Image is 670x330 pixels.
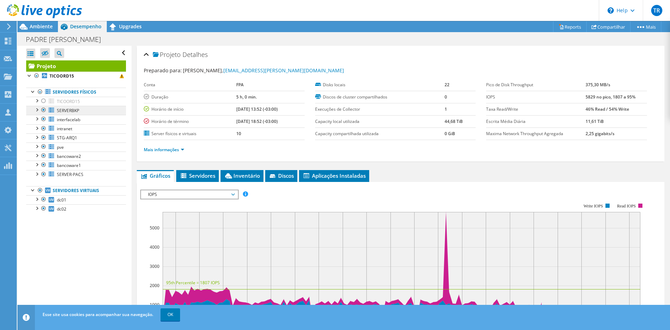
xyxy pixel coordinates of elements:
[161,308,180,321] a: OK
[57,171,83,177] span: SERVER-PACS
[26,161,126,170] a: bancoware1
[150,225,159,231] text: 5000
[57,197,66,203] span: dc01
[223,67,344,74] a: [EMAIL_ADDRESS][PERSON_NAME][DOMAIN_NAME]
[26,152,126,161] a: bancoware2
[183,67,344,74] span: [PERSON_NAME],
[57,117,80,123] span: interfacelab
[445,82,449,88] b: 22
[586,94,635,100] b: 5829 no pico, 1807 a 95%
[150,302,159,308] text: 1000
[57,206,66,212] span: dc02
[586,131,615,137] b: 2,25 gigabits/s
[50,73,74,79] b: TICOORD15
[26,195,126,204] a: dc01
[57,126,72,132] span: intranet
[236,94,257,100] b: 5 h, 0 min.
[144,106,236,113] label: Horário de início
[486,106,585,113] label: Taxa Read/Write
[630,21,661,32] a: Mais
[486,94,585,101] label: IOPS
[224,172,260,179] span: Inventário
[583,204,603,208] text: Write IOPS
[144,147,184,153] a: Mais informações
[43,311,153,317] span: Esse site usa cookies para acompanhar sua navegação.
[26,60,126,72] a: Projeto
[144,118,236,125] label: Horário de término
[57,135,77,141] span: STG-ARQ1
[140,172,170,179] span: Gráficos
[269,172,294,179] span: Discos
[57,108,79,113] span: SERVERBKP
[651,5,662,16] span: TR
[445,131,455,137] b: 0 GiB
[70,23,102,30] span: Desempenho
[486,81,585,88] label: Pico de Disk Throughput
[183,50,208,59] span: Detalhes
[150,283,159,288] text: 2000
[445,94,447,100] b: 0
[445,118,463,124] b: 44,68 TiB
[119,23,142,30] span: Upgrades
[26,115,126,124] a: interfacelab
[236,118,278,124] b: [DATE] 18:52 (-03:00)
[303,172,366,179] span: Aplicações Instaladas
[30,23,53,30] span: Ambiente
[150,263,159,269] text: 3000
[315,130,445,137] label: Capacity compartilhada utilizada
[26,142,126,152] a: pve
[586,21,631,32] a: Compartilhar
[180,172,215,179] span: Servidores
[315,94,445,101] label: Discos de cluster compartilhados
[486,130,585,137] label: Maxima Network Throughput Agregada
[586,118,604,124] b: 11,61 TiB
[586,106,629,112] b: 46% Read / 54% Write
[144,130,236,137] label: Server físicos e virtuais
[26,106,126,115] a: SERVERBKP
[236,131,241,137] b: 10
[26,204,126,213] a: dc02
[26,170,126,179] a: SERVER-PACS
[26,97,126,106] a: TICOORD15
[617,204,636,208] text: Read IOPS
[315,81,445,88] label: Disks locais
[26,88,126,97] a: Servidores físicos
[553,21,587,32] a: Reports
[26,133,126,142] a: STG-ARQ1
[150,244,159,250] text: 4000
[236,106,278,112] b: [DATE] 13:52 (-03:00)
[486,118,585,125] label: Escrita Média Diária
[586,82,610,88] b: 375,30 MB/s
[153,51,181,58] span: Projeto
[23,36,112,43] h1: PADRE [PERSON_NAME]
[26,186,126,195] a: Servidores virtuais
[144,81,236,88] label: Conta
[26,124,126,133] a: intranet
[57,98,80,104] span: TICOORD15
[236,82,244,88] b: FPA
[57,153,81,159] span: bancoware2
[144,190,234,199] span: IOPS
[445,106,447,112] b: 1
[166,280,220,286] text: 95th Percentile = 1807 IOPS
[315,106,445,113] label: Execuções de Collector
[26,72,126,81] a: TICOORD15
[608,7,614,14] svg: \n
[57,144,64,150] span: pve
[144,67,182,74] label: Preparado para:
[57,162,81,168] span: bancoware1
[315,118,445,125] label: Capacity local utilizada
[144,94,236,101] label: Duração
